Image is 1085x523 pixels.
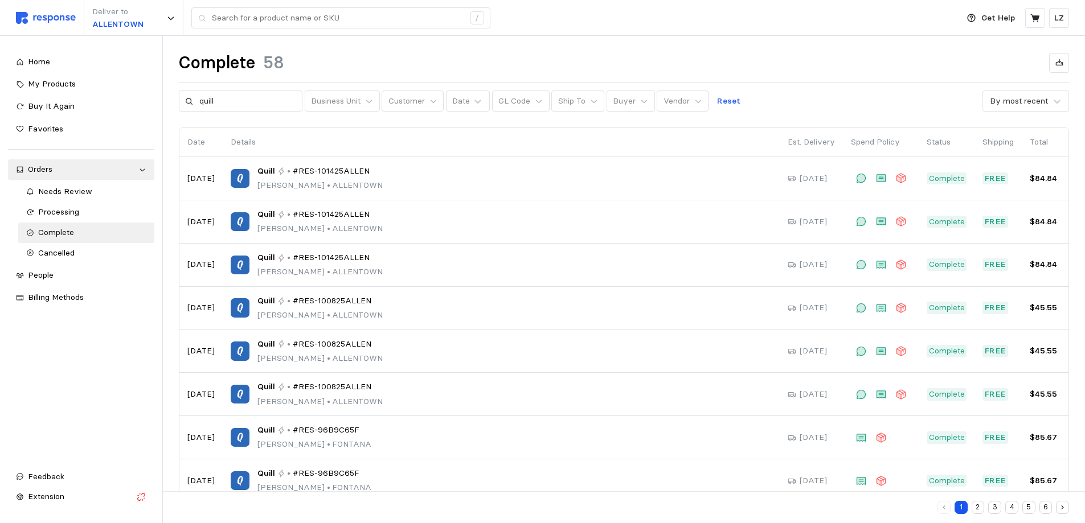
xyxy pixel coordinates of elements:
p: Get Help [981,12,1015,24]
p: $84.84 [1030,258,1061,271]
p: • [287,381,290,393]
a: Needs Review [18,182,154,202]
span: Quill [257,467,275,480]
div: Date [452,95,470,107]
button: 1 [955,501,968,514]
p: Complete [929,216,965,228]
p: Complete [929,475,965,487]
span: Feedback [28,471,64,481]
p: [DATE] [800,345,827,357]
p: Free [985,172,1006,185]
img: Quill [231,385,249,403]
span: • [325,310,332,320]
p: [DATE] [800,388,827,401]
span: Extension [28,491,64,501]
p: Customer [388,95,425,108]
button: Feedback [8,467,154,487]
p: [DATE] [800,172,827,185]
button: Ship To [551,90,604,112]
p: Complete [929,172,965,185]
span: Home [28,56,50,67]
p: [PERSON_NAME] ALLENTOWN [257,352,383,365]
p: [DATE] [800,216,827,228]
a: Cancelled [18,243,154,263]
button: 6 [1039,501,1053,514]
p: [PERSON_NAME] ALLENTOWN [257,266,383,278]
span: Quill [257,381,275,393]
p: $45.55 [1030,302,1061,314]
p: Complete [929,431,965,444]
p: Vendor [664,95,690,108]
button: 4 [1005,501,1018,514]
p: Free [985,431,1006,444]
p: • [287,424,290,436]
span: My Products [28,79,76,89]
p: Complete [929,258,965,271]
p: [DATE] [187,258,215,271]
a: Complete [18,223,154,243]
span: • [325,266,332,277]
p: $45.55 [1030,345,1061,357]
span: Processing [38,207,79,217]
p: Complete [929,345,965,357]
p: Free [985,302,1006,314]
p: [DATE] [187,388,215,401]
p: GL Code [498,95,530,108]
span: Quill [257,295,275,307]
p: Buyer [613,95,636,108]
a: Home [8,52,154,72]
span: • [325,396,332,406]
p: [PERSON_NAME] ALLENTOWN [257,309,383,322]
a: People [8,265,154,286]
img: Quill [231,256,249,274]
span: Quill [257,165,275,178]
p: • [287,208,290,221]
span: Quill [257,424,275,436]
img: Quill [231,471,249,490]
p: Details [231,136,772,149]
p: Spend Policy [851,136,911,149]
a: Buy It Again [8,96,154,117]
p: Status [927,136,967,149]
span: • [325,223,332,233]
span: #RES-100825ALLEN [293,381,371,393]
p: Free [985,258,1006,271]
span: • [325,180,332,190]
p: Reset [717,95,740,108]
span: Quill [257,338,275,351]
span: #RES-100825ALLEN [293,295,371,307]
span: People [28,270,54,280]
button: 5 [1022,501,1035,514]
p: Date [187,136,215,149]
button: Vendor [657,90,709,112]
img: Quill [231,298,249,317]
div: / [470,11,484,25]
span: #RES-100825ALLEN [293,338,371,351]
p: $84.84 [1030,216,1061,228]
span: Quill [257,208,275,221]
input: Search for a product name or SKU [212,8,464,28]
p: $85.67 [1030,475,1061,487]
p: Ship To [558,95,586,108]
button: 2 [972,501,985,514]
p: Free [985,388,1006,401]
img: Quill [231,428,249,447]
span: • [325,482,332,492]
p: Est. Delivery [788,136,835,149]
p: [DATE] [187,431,215,444]
p: $45.55 [1030,388,1061,401]
p: [PERSON_NAME] ALLENTOWN [257,396,383,408]
span: #RES-101425ALLEN [293,208,370,221]
img: Quill [231,341,249,360]
h1: Complete [179,52,255,74]
p: $85.67 [1030,431,1061,444]
a: My Products [8,74,154,94]
img: svg%3e [16,12,76,24]
p: Free [985,475,1006,487]
p: $84.84 [1030,172,1061,185]
span: #RES-101425ALLEN [293,165,370,178]
p: [DATE] [187,216,215,228]
span: Complete [38,227,74,237]
p: • [287,338,290,351]
p: Complete [929,302,965,314]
